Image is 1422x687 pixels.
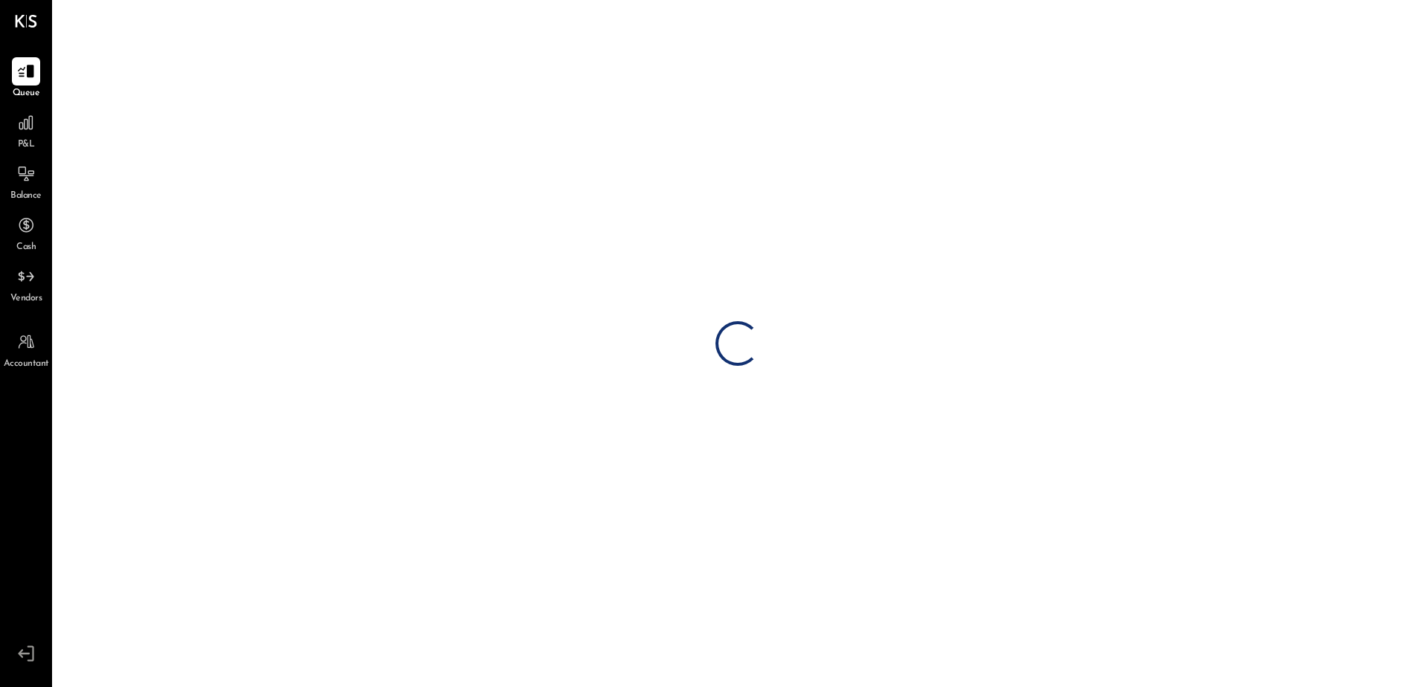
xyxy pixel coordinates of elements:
a: Queue [1,57,51,100]
span: Accountant [4,358,49,371]
a: Balance [1,160,51,203]
span: Cash [16,241,36,254]
a: P&L [1,109,51,152]
span: Vendors [10,292,42,306]
span: P&L [18,138,35,152]
span: Balance [10,190,42,203]
a: Accountant [1,328,51,371]
a: Cash [1,211,51,254]
span: Queue [13,87,40,100]
a: Vendors [1,262,51,306]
